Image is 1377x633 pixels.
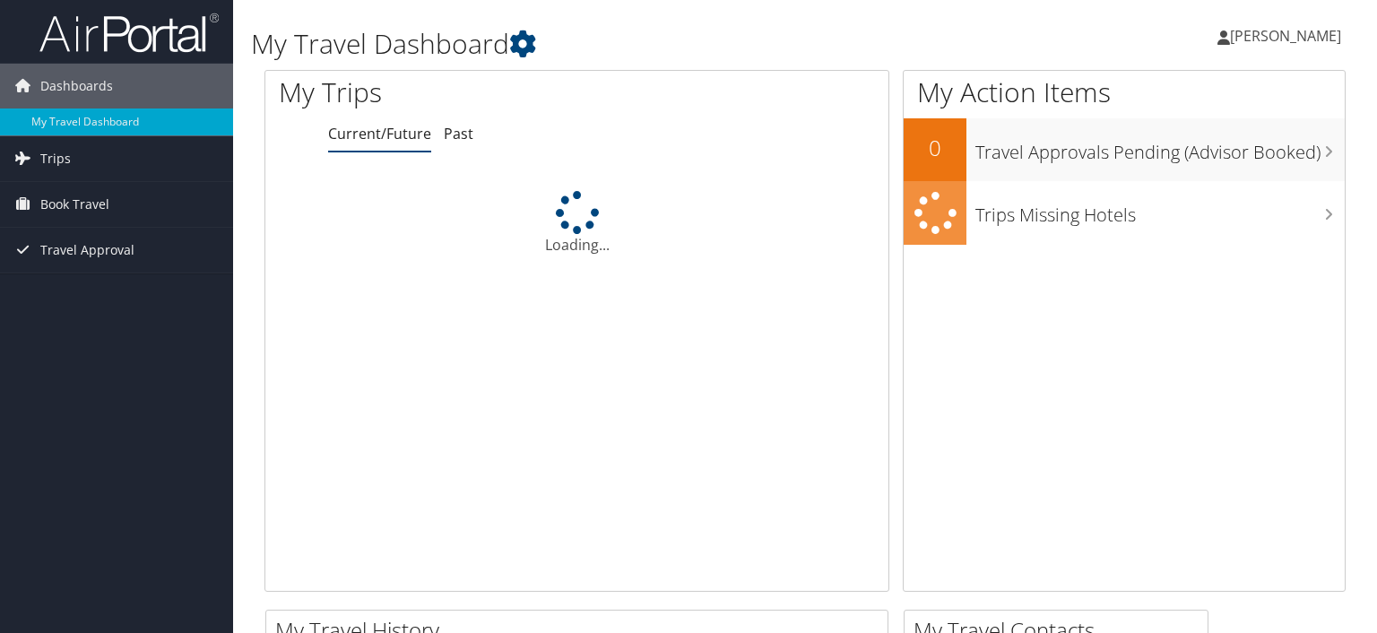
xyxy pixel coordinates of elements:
span: [PERSON_NAME] [1230,26,1341,46]
span: Book Travel [40,182,109,227]
a: 0Travel Approvals Pending (Advisor Booked) [904,118,1345,181]
h3: Travel Approvals Pending (Advisor Booked) [975,131,1345,165]
h2: 0 [904,133,966,163]
span: Travel Approval [40,228,134,273]
a: Trips Missing Hotels [904,181,1345,245]
h3: Trips Missing Hotels [975,194,1345,228]
h1: My Action Items [904,74,1345,111]
span: Trips [40,136,71,181]
a: Current/Future [328,124,431,143]
a: [PERSON_NAME] [1217,9,1359,63]
h1: My Travel Dashboard [251,25,990,63]
img: airportal-logo.png [39,12,219,54]
a: Past [444,124,473,143]
div: Loading... [265,191,888,256]
h1: My Trips [279,74,616,111]
span: Dashboards [40,64,113,108]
